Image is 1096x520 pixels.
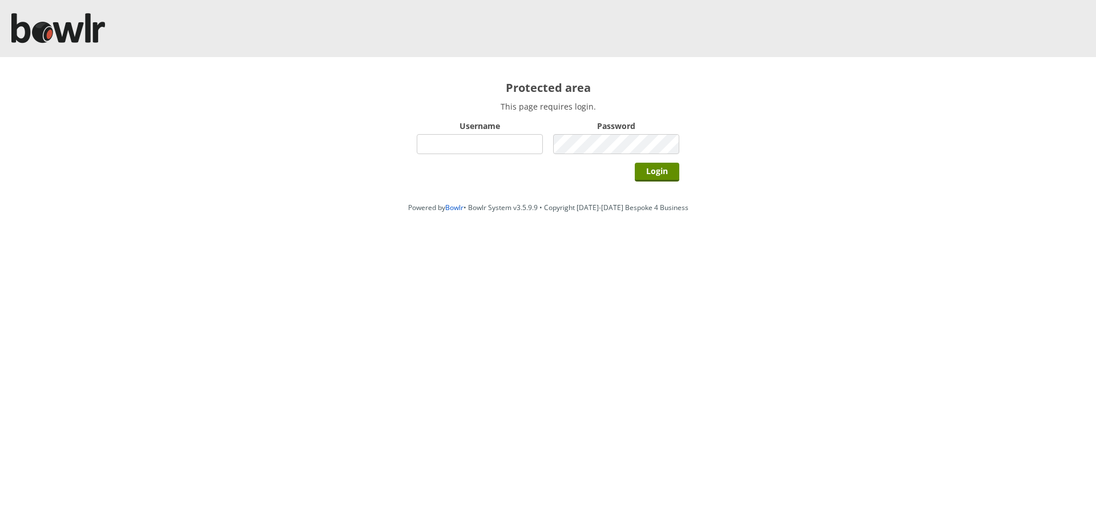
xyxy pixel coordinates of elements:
a: Bowlr [445,203,464,212]
span: Powered by • Bowlr System v3.5.9.9 • Copyright [DATE]-[DATE] Bespoke 4 Business [408,203,688,212]
label: Username [417,120,543,131]
label: Password [553,120,679,131]
input: Login [635,163,679,182]
h2: Protected area [417,80,679,95]
p: This page requires login. [417,101,679,112]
